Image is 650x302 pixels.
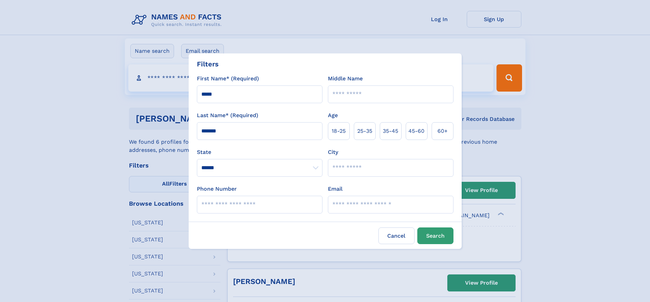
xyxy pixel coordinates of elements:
label: Age [328,111,338,120]
label: Email [328,185,343,193]
span: 18‑25 [332,127,346,135]
label: Middle Name [328,75,363,83]
button: Search [417,227,453,244]
div: Filters [197,59,219,69]
label: Phone Number [197,185,237,193]
span: 35‑45 [383,127,398,135]
label: Cancel [378,227,415,244]
label: City [328,148,338,156]
span: 25‑35 [357,127,372,135]
label: First Name* (Required) [197,75,259,83]
span: 45‑60 [408,127,424,135]
label: State [197,148,322,156]
label: Last Name* (Required) [197,111,258,120]
span: 60+ [437,127,448,135]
